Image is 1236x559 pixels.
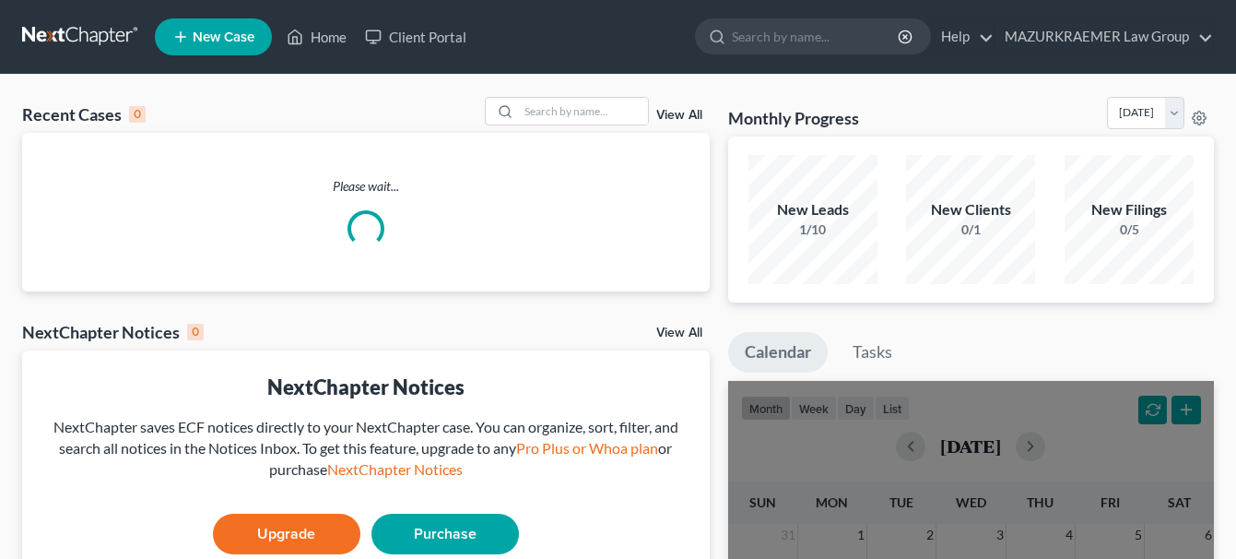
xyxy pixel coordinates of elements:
input: Search by name... [732,19,901,54]
a: Pro Plus or Whoa plan [516,439,658,457]
div: 1/10 [748,220,877,239]
a: Tasks [836,332,909,373]
div: NextChapter saves ECF notices directly to your NextChapter case. You can organize, sort, filter, ... [37,417,695,481]
a: MAZURKRAEMER Law Group [995,20,1213,54]
div: 0 [129,106,146,123]
p: Please wait... [22,177,710,196]
a: Purchase [371,514,519,554]
div: NextChapter Notices [37,373,695,401]
div: NextChapter Notices [22,321,204,343]
input: Search by name... [519,98,648,125]
div: 0/1 [906,220,1035,239]
div: Recent Cases [22,103,146,125]
a: Client Portal [356,20,476,54]
div: 0 [187,324,204,340]
a: View All [656,109,702,122]
h3: Monthly Progress [728,107,859,129]
a: Home [277,20,356,54]
div: New Clients [906,199,1035,220]
a: View All [656,327,702,339]
a: Upgrade [213,514,360,554]
a: Calendar [728,332,828,373]
span: New Case [193,30,254,44]
div: New Filings [1065,199,1194,220]
div: 0/5 [1065,220,1194,239]
a: Help [932,20,994,54]
div: New Leads [748,199,877,220]
a: NextChapter Notices [327,460,463,478]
